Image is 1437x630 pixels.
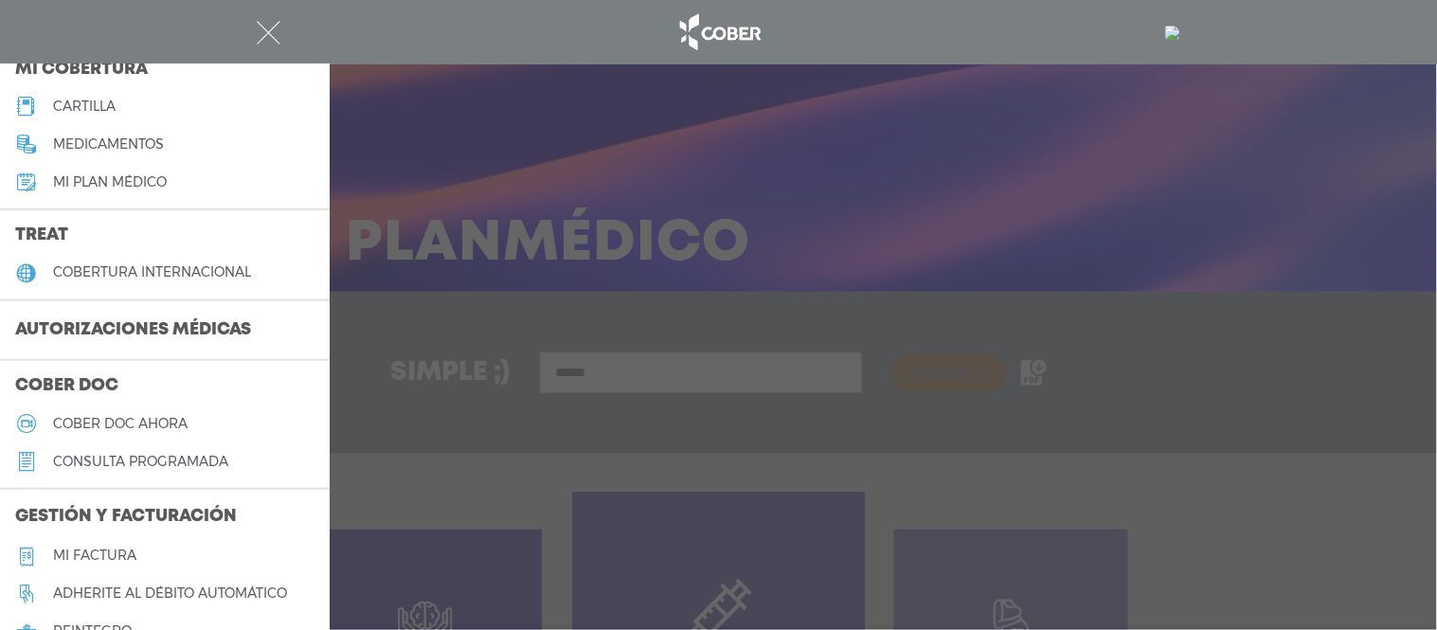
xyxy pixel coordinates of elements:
[53,99,116,115] h5: cartilla
[53,548,136,564] h5: Mi factura
[53,416,188,432] h5: Cober doc ahora
[53,585,287,602] h5: Adherite al débito automático
[53,264,251,280] h5: cobertura internacional
[670,9,769,55] img: logo_cober_home-white.png
[53,136,164,153] h5: medicamentos
[257,21,280,45] img: Cober_menu-close-white.svg
[53,454,228,470] h5: consulta programada
[1165,26,1180,41] img: 7294
[53,174,167,190] h5: Mi plan médico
